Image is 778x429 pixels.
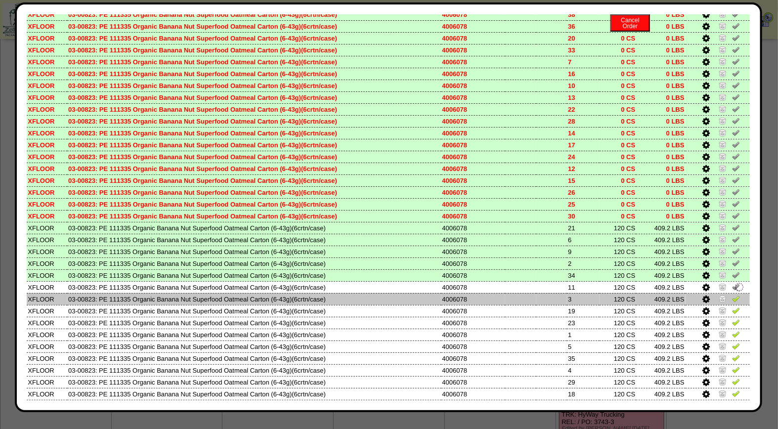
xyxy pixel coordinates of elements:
[27,329,67,341] td: XFLOOR
[567,329,599,341] td: 1
[441,257,505,269] td: 4006078
[600,352,637,364] td: 120 CS
[67,56,441,68] td: 03-00823: PE 111335 Organic Banana Nut Superfood Oatmeal Carton (6-43g)(6crtn/case)
[567,174,599,186] td: 15
[719,366,727,374] img: Zero Item and Verify
[732,188,740,196] img: Un-Verify Pick
[719,129,727,136] img: Zero Item and Verify
[441,151,505,163] td: 4006078
[567,151,599,163] td: 24
[636,80,685,91] td: 0 LBS
[567,305,599,317] td: 19
[567,210,599,222] td: 30
[600,246,637,257] td: 120 CS
[636,44,685,56] td: 0 LBS
[636,139,685,151] td: 0 LBS
[67,91,441,103] td: 03-00823: PE 111335 Organic Banana Nut Superfood Oatmeal Carton (6-43g)(6crtn/case)
[27,210,67,222] td: XFLOOR
[441,246,505,257] td: 4006078
[67,329,441,341] td: 03-00823: PE 111335 Organic Banana Nut Superfood Oatmeal Carton (6-43g)(6crtn/case)
[719,295,727,302] img: Zero Item and Verify
[27,103,67,115] td: XFLOOR
[600,20,637,32] td: 0 CS
[719,45,727,53] img: Zero Item and Verify
[27,341,67,352] td: XFLOOR
[719,152,727,160] img: Zero Item and Verify
[600,400,637,412] td: 120 CS
[567,68,599,80] td: 16
[441,174,505,186] td: 4006078
[719,105,727,113] img: Zero Item and Verify
[636,127,685,139] td: 0 LBS
[567,293,599,305] td: 3
[567,103,599,115] td: 22
[636,341,685,352] td: 409.2 LBS
[732,318,740,326] img: Verify Pick
[441,139,505,151] td: 4006078
[600,269,637,281] td: 120 CS
[27,8,67,20] td: XFLOOR
[636,364,685,376] td: 409.2 LBS
[732,271,740,279] img: Un-Verify Pick
[600,32,637,44] td: 0 CS
[732,117,740,125] img: Un-Verify Pick
[636,352,685,364] td: 409.2 LBS
[719,354,727,362] img: Zero Item and Verify
[719,342,727,350] img: Zero Item and Verify
[567,91,599,103] td: 13
[600,222,637,234] td: 120 CS
[600,80,637,91] td: 0 CS
[27,269,67,281] td: XFLOOR
[600,234,637,246] td: 120 CS
[567,269,599,281] td: 34
[441,341,505,352] td: 4006078
[600,103,637,115] td: 0 CS
[67,222,441,234] td: 03-00823: PE 111335 Organic Banana Nut Superfood Oatmeal Carton (6-43g)(6crtn/case)
[732,105,740,113] img: Un-Verify Pick
[67,115,441,127] td: 03-00823: PE 111335 Organic Banana Nut Superfood Oatmeal Carton (6-43g)(6crtn/case)
[600,293,637,305] td: 120 CS
[600,376,637,388] td: 120 CS
[441,198,505,210] td: 4006078
[67,341,441,352] td: 03-00823: PE 111335 Organic Banana Nut Superfood Oatmeal Carton (6-43g)(6crtn/case)
[719,223,727,231] img: Zero Item and Verify
[600,317,637,329] td: 120 CS
[732,259,740,267] img: Un-Verify Pick
[27,281,67,293] td: XFLOOR
[567,56,599,68] td: 7
[719,140,727,148] img: Zero Item and Verify
[27,234,67,246] td: XFLOOR
[719,200,727,208] img: Zero Item and Verify
[441,364,505,376] td: 4006078
[67,388,441,400] td: 03-00823: PE 111335 Organic Banana Nut Superfood Oatmeal Carton (6-43g)(6crtn/case)
[719,318,727,326] img: Zero Item and Verify
[719,69,727,77] img: Zero Item and Verify
[27,115,67,127] td: XFLOOR
[600,198,637,210] td: 0 CS
[27,127,67,139] td: XFLOOR
[719,93,727,101] img: Zero Item and Verify
[27,293,67,305] td: XFLOOR
[636,246,685,257] td: 409.2 LBS
[67,20,441,32] td: 03-00823: PE 111335 Organic Banana Nut Superfood Oatmeal Carton (6-43g)(6crtn/case)
[441,376,505,388] td: 4006078
[636,234,685,246] td: 409.2 LBS
[732,69,740,77] img: Un-Verify Pick
[719,235,727,243] img: Zero Item and Verify
[441,20,505,32] td: 4006078
[27,198,67,210] td: XFLOOR
[441,222,505,234] td: 4006078
[567,186,599,198] td: 26
[27,20,67,32] td: XFLOOR
[567,222,599,234] td: 21
[567,364,599,376] td: 4
[27,139,67,151] td: XFLOOR
[636,163,685,174] td: 0 LBS
[567,127,599,139] td: 14
[67,281,441,293] td: 03-00823: PE 111335 Organic Banana Nut Superfood Oatmeal Carton (6-43g)(6crtn/case)
[732,34,740,42] img: Un-Verify Pick
[732,93,740,101] img: Un-Verify Pick
[27,222,67,234] td: XFLOOR
[732,342,740,350] img: Verify Pick
[732,200,740,208] img: Un-Verify Pick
